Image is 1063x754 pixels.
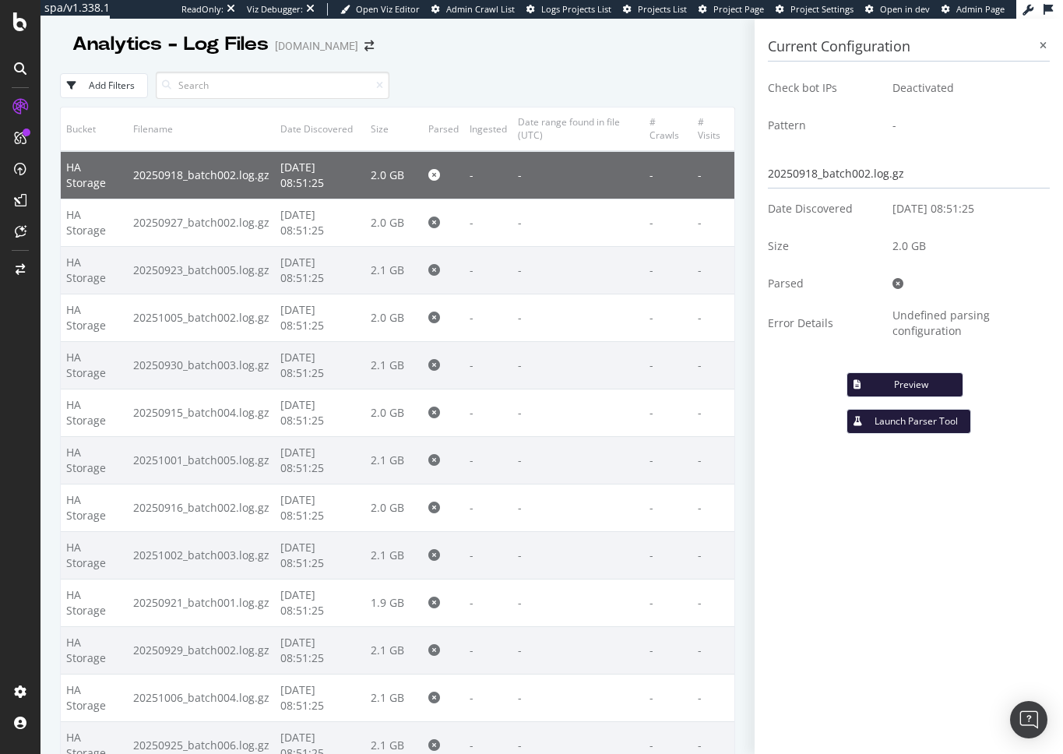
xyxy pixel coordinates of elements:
[644,436,692,484] td: -
[275,151,365,199] td: [DATE] 08:51:25
[275,579,365,626] td: [DATE] 08:51:25
[446,3,515,15] span: Admin Crawl List
[128,484,275,531] td: 20250916_batch002.log.gz
[956,3,1005,15] span: Admin Page
[692,579,734,626] td: -
[275,531,365,579] td: [DATE] 08:51:25
[512,294,644,341] td: -
[512,151,644,199] td: -
[881,69,1050,107] td: Deactivated
[512,389,644,436] td: -
[275,341,365,389] td: [DATE] 08:51:25
[61,436,128,484] td: HA Storage
[692,674,734,721] td: -
[512,484,644,531] td: -
[692,151,734,199] td: -
[365,484,423,531] td: 2.0 GB
[61,531,128,579] td: HA Storage
[464,389,512,436] td: -
[881,227,1050,265] td: 2.0 GB
[644,341,692,389] td: -
[365,436,423,484] td: 2.1 GB
[768,107,881,144] td: Pattern
[875,414,958,428] div: Launch Parser Tool
[128,626,275,674] td: 20250929_batch002.log.gz
[275,674,365,721] td: [DATE] 08:51:25
[692,436,734,484] td: -
[275,246,365,294] td: [DATE] 08:51:25
[768,302,881,344] td: Error Details
[61,389,128,436] td: HA Storage
[275,436,365,484] td: [DATE] 08:51:25
[365,294,423,341] td: 2.0 GB
[464,436,512,484] td: -
[768,190,881,227] td: Date Discovered
[847,372,963,397] button: Preview
[512,674,644,721] td: -
[364,41,374,51] div: arrow-right-arrow-left
[541,3,611,15] span: Logs Projects List
[275,199,365,246] td: [DATE] 08:51:25
[275,484,365,531] td: [DATE] 08:51:25
[644,531,692,579] td: -
[61,151,128,199] td: HA Storage
[275,107,365,150] th: Date Discovered
[61,674,128,721] td: HA Storage
[464,341,512,389] td: -
[526,3,611,16] a: Logs Projects List
[512,626,644,674] td: -
[61,579,128,626] td: HA Storage
[60,73,148,98] button: Add Filters
[692,107,734,150] th: # Visits
[72,31,269,58] div: Analytics - Log Files
[464,151,512,199] td: -
[128,341,275,389] td: 20250930_batch003.log.gz
[768,33,1050,62] h3: Current Configuration
[692,341,734,389] td: -
[512,107,644,150] th: Date range found in file (UTC)
[464,484,512,531] td: -
[644,579,692,626] td: -
[713,3,764,15] span: Project Page
[365,107,423,150] th: Size
[156,72,389,99] input: Search
[512,341,644,389] td: -
[644,246,692,294] td: -
[128,531,275,579] td: 20251002_batch003.log.gz
[464,246,512,294] td: -
[275,626,365,674] td: [DATE] 08:51:25
[61,294,128,341] td: HA Storage
[464,294,512,341] td: -
[340,3,420,16] a: Open Viz Editor
[512,579,644,626] td: -
[512,531,644,579] td: -
[692,531,734,579] td: -
[365,246,423,294] td: 2.1 GB
[365,199,423,246] td: 2.0 GB
[464,626,512,674] td: -
[644,484,692,531] td: -
[464,107,512,150] th: Ingested
[61,484,128,531] td: HA Storage
[512,436,644,484] td: -
[623,3,687,16] a: Projects List
[365,151,423,199] td: 2.0 GB
[365,626,423,674] td: 2.1 GB
[644,151,692,199] td: -
[365,579,423,626] td: 1.9 GB
[61,341,128,389] td: HA Storage
[365,674,423,721] td: 2.1 GB
[128,674,275,721] td: 20251006_batch004.log.gz
[61,107,128,150] th: Bucket
[181,3,224,16] div: ReadOnly:
[692,294,734,341] td: -
[644,674,692,721] td: -
[768,160,1050,188] div: 20250918_batch002.log.gz
[128,107,275,150] th: Filename
[881,190,1050,227] td: [DATE] 08:51:25
[692,199,734,246] td: -
[692,389,734,436] td: -
[464,674,512,721] td: -
[768,69,881,107] td: Check bot IPs
[128,294,275,341] td: 20251005_batch002.log.gz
